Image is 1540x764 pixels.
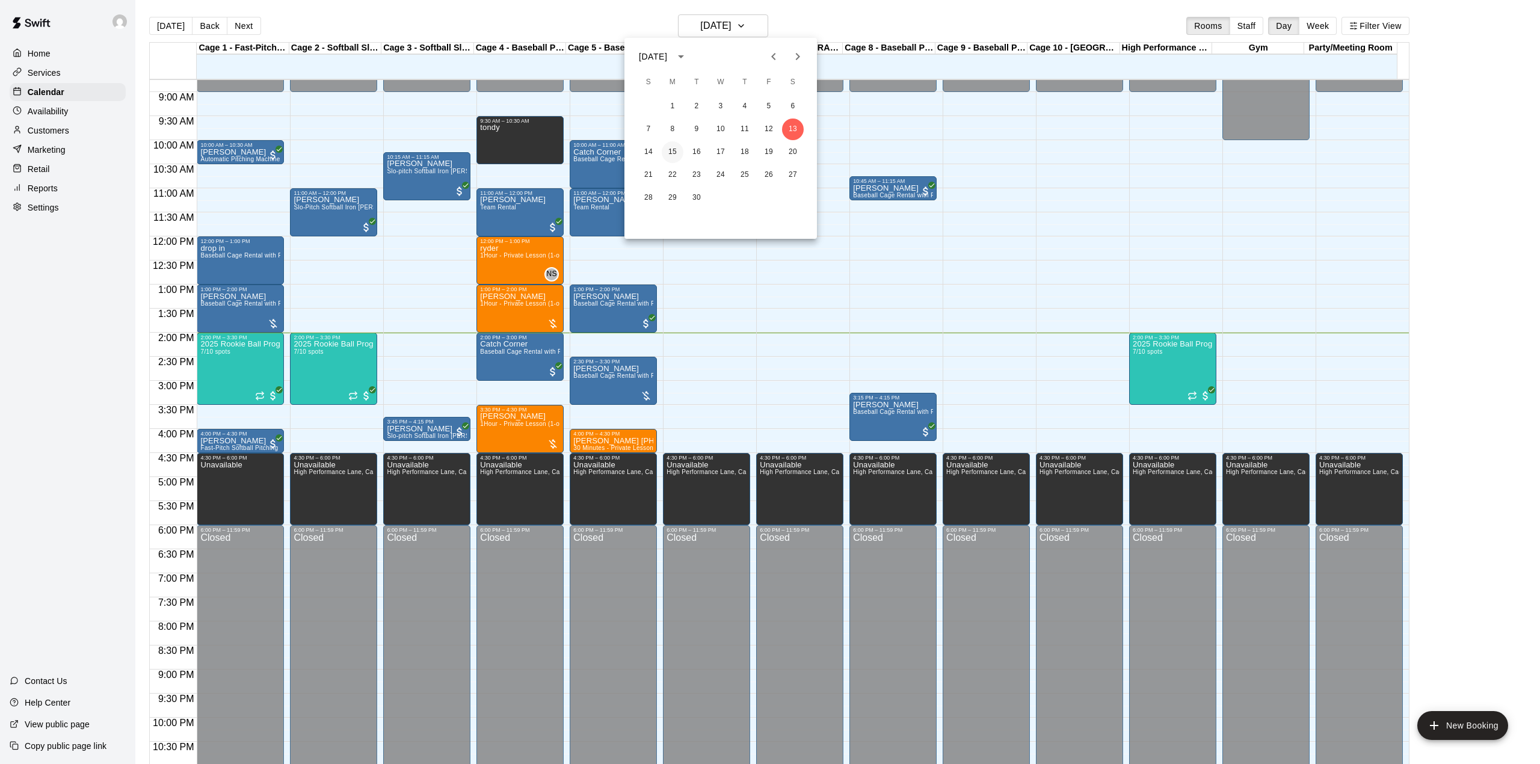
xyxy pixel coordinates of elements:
[734,141,756,163] button: 18
[710,70,731,94] span: Wednesday
[686,187,707,209] button: 30
[782,70,804,94] span: Saturday
[782,119,804,140] button: 13
[686,96,707,117] button: 2
[639,51,667,63] div: [DATE]
[782,164,804,186] button: 27
[734,70,756,94] span: Thursday
[662,70,683,94] span: Monday
[710,141,731,163] button: 17
[734,119,756,140] button: 11
[686,141,707,163] button: 16
[662,164,683,186] button: 22
[782,141,804,163] button: 20
[638,164,659,186] button: 21
[662,119,683,140] button: 8
[710,164,731,186] button: 24
[734,164,756,186] button: 25
[638,187,659,209] button: 28
[638,70,659,94] span: Sunday
[762,45,786,69] button: Previous month
[758,164,780,186] button: 26
[758,70,780,94] span: Friday
[734,96,756,117] button: 4
[710,119,731,140] button: 10
[786,45,810,69] button: Next month
[758,119,780,140] button: 12
[710,96,731,117] button: 3
[671,46,691,67] button: calendar view is open, switch to year view
[662,141,683,163] button: 15
[758,96,780,117] button: 5
[686,70,707,94] span: Tuesday
[782,96,804,117] button: 6
[638,141,659,163] button: 14
[758,141,780,163] button: 19
[662,96,683,117] button: 1
[686,164,707,186] button: 23
[638,119,659,140] button: 7
[686,119,707,140] button: 9
[662,187,683,209] button: 29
